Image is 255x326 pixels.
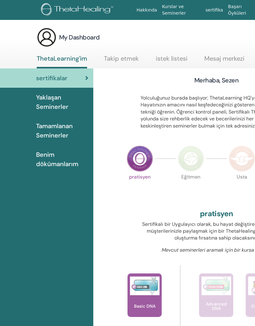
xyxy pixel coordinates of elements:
[203,4,225,16] a: sertifika
[199,302,233,310] p: Advanced DNA
[41,3,115,17] img: logo.png
[204,55,244,67] a: Mesaj merkezi
[200,209,233,218] h2: pratisyen
[194,76,239,85] h3: Merhaba, Sezen
[229,175,255,201] p: Usta
[178,175,204,201] p: Eğitmen
[104,55,139,67] a: Takip etmek
[202,277,231,295] img: Advanced DNA
[130,277,160,295] img: Basic DNA
[36,93,88,111] span: Yaklaşan Seminerler
[229,146,255,172] img: Master
[59,33,100,42] h3: My Dashboard
[127,175,153,201] p: pratisyen
[134,4,160,16] a: Hakkında
[127,146,153,172] img: Practitioner
[160,1,203,19] a: Kurslar ve Seminerler
[36,73,67,83] span: sertifikalar
[156,55,188,67] a: istek listesi
[36,121,88,140] span: Tamamlanan Seminerler
[36,150,88,169] span: Benim dökümanlarım
[178,146,204,172] img: Instructor
[37,27,57,47] img: generic-user-icon.jpg
[132,304,158,308] p: Basic DNA
[37,55,87,68] a: ThetaLearning'im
